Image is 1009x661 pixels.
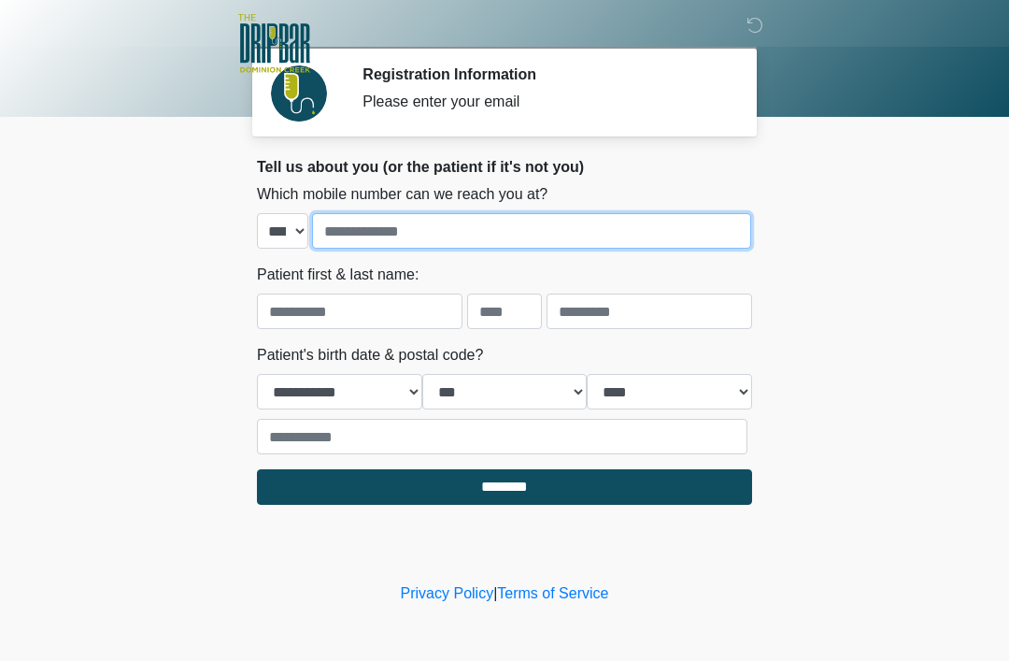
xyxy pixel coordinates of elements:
[257,264,419,286] label: Patient first & last name:
[257,158,752,176] h2: Tell us about you (or the patient if it's not you)
[497,585,608,601] a: Terms of Service
[493,585,497,601] a: |
[271,65,327,122] img: Agent Avatar
[362,91,724,113] div: Please enter your email
[257,183,547,206] label: Which mobile number can we reach you at?
[257,344,483,366] label: Patient's birth date & postal code?
[401,585,494,601] a: Privacy Policy
[238,14,310,76] img: The DRIPBaR - San Antonio Dominion Creek Logo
